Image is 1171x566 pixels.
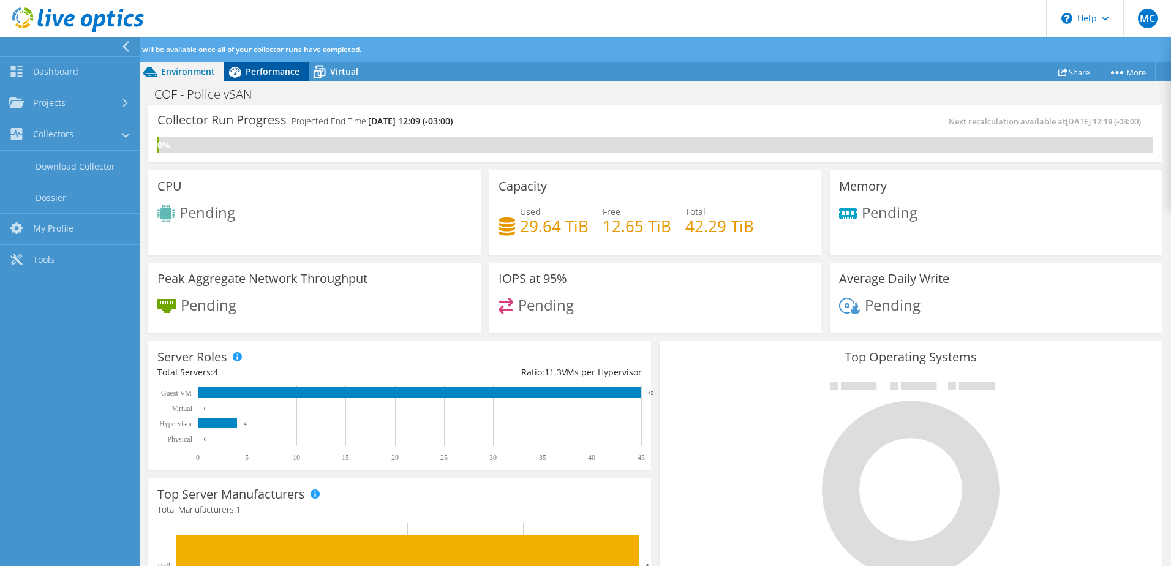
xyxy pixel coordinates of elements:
div: Ratio: VMs per Hypervisor [399,366,641,379]
h3: Server Roles [157,350,227,364]
h4: 12.65 TiB [603,219,671,233]
span: 1 [236,504,241,515]
h1: COF - Police vSAN [149,88,271,101]
text: 35 [539,453,546,462]
span: Environment [161,66,215,77]
a: Share [1049,62,1099,81]
text: Guest VM [161,389,192,398]
span: Pending [865,294,921,314]
span: Next recalculation available at [949,116,1147,127]
span: Virtual [330,66,358,77]
span: Additional analysis will be available once all of your collector runs have completed. [75,44,361,55]
text: 15 [342,453,349,462]
h3: Average Daily Write [839,272,949,285]
text: 4 [244,421,247,427]
text: 45 [648,390,654,396]
text: 30 [489,453,497,462]
span: Pending [179,202,235,222]
div: Total Servers: [157,366,399,379]
h4: 29.64 TiB [520,219,589,233]
h3: Capacity [499,179,547,193]
span: Performance [246,66,299,77]
span: [DATE] 12:09 (-03:00) [368,115,453,127]
span: 4 [213,366,218,378]
text: Physical [167,435,192,443]
h3: IOPS at 95% [499,272,567,285]
text: Hypervisor [159,420,192,428]
text: 40 [588,453,595,462]
div: 0% [157,138,159,152]
text: 25 [440,453,448,462]
svg: \n [1061,13,1072,24]
span: Pending [862,202,917,222]
text: 5 [245,453,249,462]
span: Total [685,206,706,217]
span: 11.3 [544,366,562,378]
h3: Top Operating Systems [669,350,1153,364]
text: Virtual [172,404,193,413]
text: 0 [196,453,200,462]
h3: Top Server Manufacturers [157,488,305,501]
text: 0 [204,436,207,442]
span: [DATE] 12:19 (-03:00) [1066,116,1141,127]
a: More [1099,62,1156,81]
text: 45 [638,453,645,462]
text: 20 [391,453,399,462]
span: MC [1138,9,1158,28]
text: 0 [204,406,207,412]
span: Pending [181,294,236,314]
h4: Projected End Time: [292,115,453,128]
span: Pending [518,294,574,314]
span: Used [520,206,541,217]
h3: Peak Aggregate Network Throughput [157,272,367,285]
h4: 42.29 TiB [685,219,754,233]
h3: Memory [839,179,887,193]
span: Free [603,206,620,217]
text: 10 [293,453,300,462]
h4: Total Manufacturers: [157,503,642,516]
h3: CPU [157,179,182,193]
